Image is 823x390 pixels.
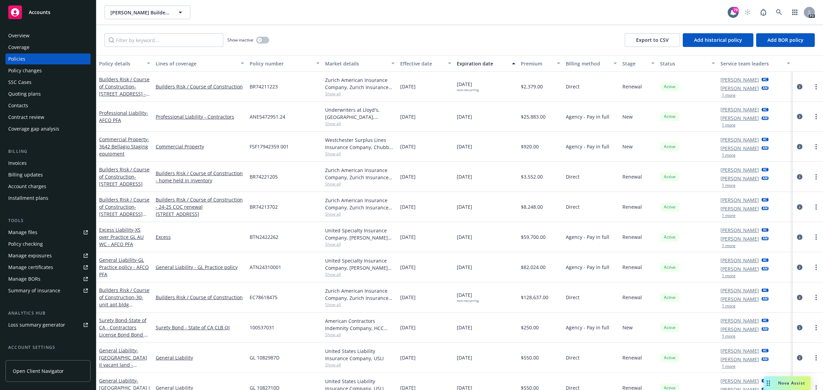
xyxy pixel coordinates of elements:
[29,10,50,15] span: Accounts
[663,204,677,210] span: Active
[566,264,609,271] span: Agency - Pay in full
[325,151,395,157] span: Show all
[8,123,59,134] div: Coverage gap analysis
[99,136,149,157] span: - 3642 Bellagio Staging equipment
[8,273,40,284] div: Manage BORs
[521,83,543,90] span: $2,379.00
[400,324,416,331] span: [DATE]
[156,143,244,150] a: Commercial Property
[720,326,759,333] a: [PERSON_NAME]
[325,348,395,362] div: United States Liability Insurance Company, USLI
[812,354,820,362] a: more
[400,264,416,271] span: [DATE]
[622,113,633,120] span: New
[622,60,647,67] div: Stage
[400,60,444,67] div: Effective date
[521,173,543,180] span: $3,552.00
[657,55,718,72] button: Status
[5,3,91,22] a: Accounts
[99,136,149,157] a: Commercial Property
[566,113,609,120] span: Agency - Pay in full
[756,33,815,47] button: Add BOR policy
[720,257,759,264] a: [PERSON_NAME]
[5,262,91,273] a: Manage certificates
[566,83,580,90] span: Direct
[5,181,91,192] a: Account charges
[156,264,244,271] a: General Liability - GL Practice policy
[663,113,677,120] span: Active
[325,257,395,271] div: United Specialty Insurance Company, [PERSON_NAME] Insurance, Jencap Insurance Services Inc
[767,37,803,43] span: Add BOR policy
[5,100,91,111] a: Contacts
[521,203,543,210] span: $8,248.00
[796,354,804,362] a: circleInformation
[796,83,804,91] a: circleInformation
[720,356,759,363] a: [PERSON_NAME]
[622,83,642,90] span: Renewal
[720,227,759,234] a: [PERSON_NAME]
[99,166,150,187] a: Builders Risk / Course of Construction
[5,148,91,155] div: Billing
[96,55,153,72] button: Policy details
[812,173,820,181] a: more
[325,362,395,368] span: Show all
[778,380,805,386] span: Nova Assist
[521,324,539,331] span: $250.00
[156,113,244,120] a: Professional Liability - Contractors
[5,273,91,284] a: Manage BORs
[720,196,759,204] a: [PERSON_NAME]
[454,55,518,72] button: Expiration date
[5,344,91,351] div: Account settings
[325,121,395,126] span: Show all
[325,271,395,277] span: Show all
[99,227,144,247] span: - XS over Practice GL AU WC - AFCO PFA
[622,354,642,361] span: Renewal
[566,233,609,241] span: Agency - Pay in full
[566,173,580,180] span: Direct
[796,143,804,151] a: circleInformation
[722,123,736,127] button: 1 more
[250,294,277,301] span: EC78618475
[5,285,91,296] a: Summary of insurance
[764,376,811,390] button: Nova Assist
[625,33,680,47] button: Export to CSV
[99,60,143,67] div: Policy details
[99,257,149,278] span: - GL Practice policy - AFCO PFA
[99,196,150,224] a: Builders Risk / Course of Construction
[694,37,742,43] span: Add historical policy
[812,263,820,271] a: more
[8,112,44,123] div: Contract review
[457,324,472,331] span: [DATE]
[99,317,149,352] a: Surety Bond
[5,88,91,99] a: Quoting plans
[720,347,759,354] a: [PERSON_NAME]
[457,143,472,150] span: [DATE]
[683,33,753,47] button: Add historical policy
[720,295,759,303] a: [PERSON_NAME]
[99,317,149,352] span: - State of CA - Contractors License Bond Bond of Qualifying Individual ([PERSON_NAME])
[457,298,479,303] div: non-recurring
[400,173,416,180] span: [DATE]
[325,197,395,211] div: Zurich American Insurance Company, Zurich Insurance Group
[5,53,91,64] a: Policies
[8,239,43,249] div: Policy checking
[620,55,657,72] button: Stage
[812,143,820,151] a: more
[622,294,642,301] span: Renewal
[720,60,783,67] div: Service team leaders
[457,173,472,180] span: [DATE]
[5,250,91,261] a: Manage exposures
[8,100,28,111] div: Contacts
[796,233,804,241] a: circleInformation
[720,166,759,173] a: [PERSON_NAME]
[99,257,149,278] a: General Liability
[720,145,759,152] a: [PERSON_NAME]
[105,33,223,47] input: Filter by keyword...
[5,123,91,134] a: Coverage gap analysis
[720,205,759,212] a: [PERSON_NAME]
[812,203,820,211] a: more
[812,293,820,302] a: more
[5,42,91,53] a: Coverage
[663,234,677,240] span: Active
[566,354,580,361] span: Direct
